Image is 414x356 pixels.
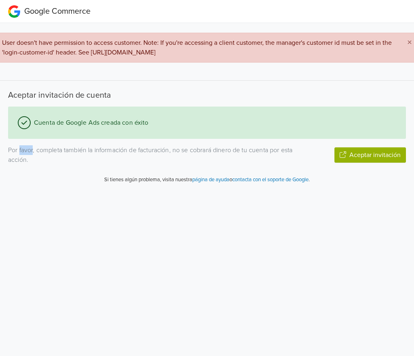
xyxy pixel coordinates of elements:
[104,176,310,184] p: Si tienes algún problema, visita nuestra o .
[232,176,309,183] a: contacta con el soporte de Google
[8,90,406,100] h5: Aceptar invitación de cuenta
[407,37,412,48] span: ×
[192,176,229,183] a: página de ayuda
[31,118,149,128] span: Cuenta de Google Ads creada con éxito
[24,6,90,16] span: Google Commerce
[334,147,406,163] button: Aceptar invitación
[8,145,303,165] p: Por favor, completa también la información de facturación, no se cobrará dinero de tu cuenta por ...
[2,39,392,57] span: User doesn't have permission to access customer. Note: If you're accessing a client customer, the...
